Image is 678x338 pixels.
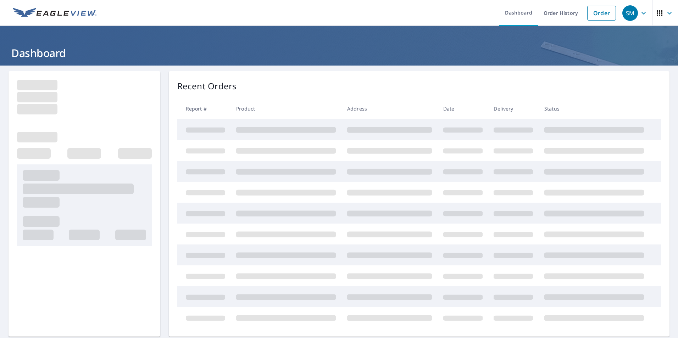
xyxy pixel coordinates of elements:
th: Status [539,98,650,119]
th: Address [341,98,438,119]
th: Delivery [488,98,539,119]
th: Report # [177,98,231,119]
h1: Dashboard [9,46,669,60]
th: Product [230,98,341,119]
img: EV Logo [13,8,96,18]
p: Recent Orders [177,80,237,92]
th: Date [438,98,488,119]
a: Order [587,6,616,21]
div: SM [622,5,638,21]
